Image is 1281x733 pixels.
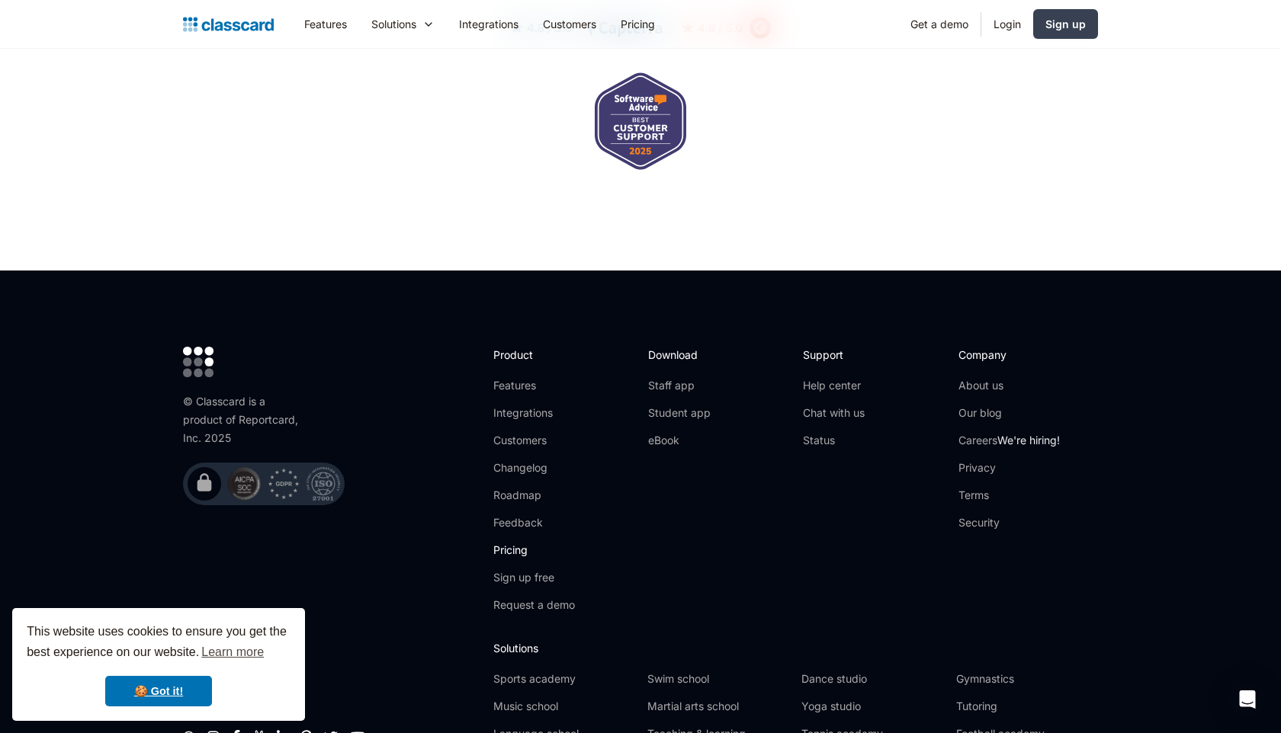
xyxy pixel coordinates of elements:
a: Roadmap [493,488,575,503]
h2: Company [958,347,1060,363]
a: Gymnastics [956,671,1098,687]
a: Yoga studio [801,699,943,714]
a: Pricing [608,7,667,41]
span: We're hiring! [997,434,1060,447]
a: home [183,14,274,35]
a: Sign up [1033,9,1098,39]
a: Request a demo [493,597,575,613]
a: About us [958,378,1060,393]
a: Sports academy [493,671,635,687]
div: Open Intercom Messenger [1229,681,1266,718]
a: Tutoring [956,699,1098,714]
a: Help center [803,378,865,393]
div: Sign up [1045,16,1086,32]
a: Martial arts school [647,699,789,714]
a: Swim school [647,671,789,687]
a: Customers [493,433,575,448]
a: Integrations [493,405,575,421]
a: Integrations [447,7,531,41]
a: Security [958,515,1060,530]
div: Solutions [359,7,447,41]
a: Login [981,7,1033,41]
a: Status [803,433,865,448]
a: Chat with us [803,405,865,421]
h2: Support [803,347,865,363]
a: Our blog [958,405,1060,421]
h2: Product [493,347,575,363]
a: Features [292,7,359,41]
a: Sign up free [493,570,575,585]
div: © Classcard is a product of Reportcard, Inc. 2025 [183,392,305,447]
a: Get a demo [898,7,981,41]
a: Feedback [493,515,575,530]
a: Student app [648,405,711,421]
a: learn more about cookies [199,641,266,664]
div: Solutions [371,16,416,32]
a: Changelog [493,460,575,475]
a: Customers [531,7,608,41]
div: cookieconsent [12,608,305,721]
a: Music school [493,699,635,714]
h2: Download [648,347,711,363]
a: Staff app [648,378,711,393]
a: eBook [648,433,711,448]
a: Terms [958,488,1060,503]
a: Features [493,378,575,393]
a: Dance studio [801,671,943,687]
span: This website uses cookies to ensure you get the best experience on our website. [27,623,291,664]
a: Pricing [493,543,575,558]
h2: Solutions [493,640,1098,656]
a: Privacy [958,460,1060,475]
a: CareersWe're hiring! [958,433,1060,448]
a: dismiss cookie message [105,676,212,706]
